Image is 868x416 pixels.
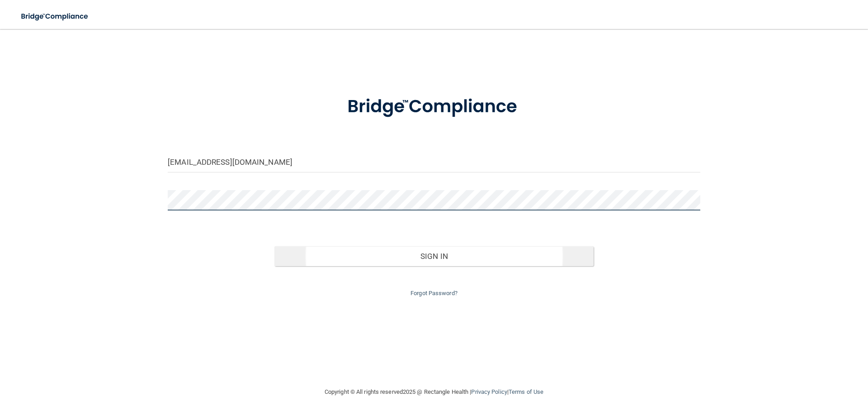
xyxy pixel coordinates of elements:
[269,378,599,406] div: Copyright © All rights reserved 2025 @ Rectangle Health | |
[471,388,507,395] a: Privacy Policy
[14,7,97,26] img: bridge_compliance_login_screen.278c3ca4.svg
[712,352,857,388] iframe: Drift Widget Chat Controller
[509,388,543,395] a: Terms of Use
[329,83,539,130] img: bridge_compliance_login_screen.278c3ca4.svg
[410,290,458,296] a: Forgot Password?
[274,246,594,266] button: Sign In
[168,152,700,172] input: Email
